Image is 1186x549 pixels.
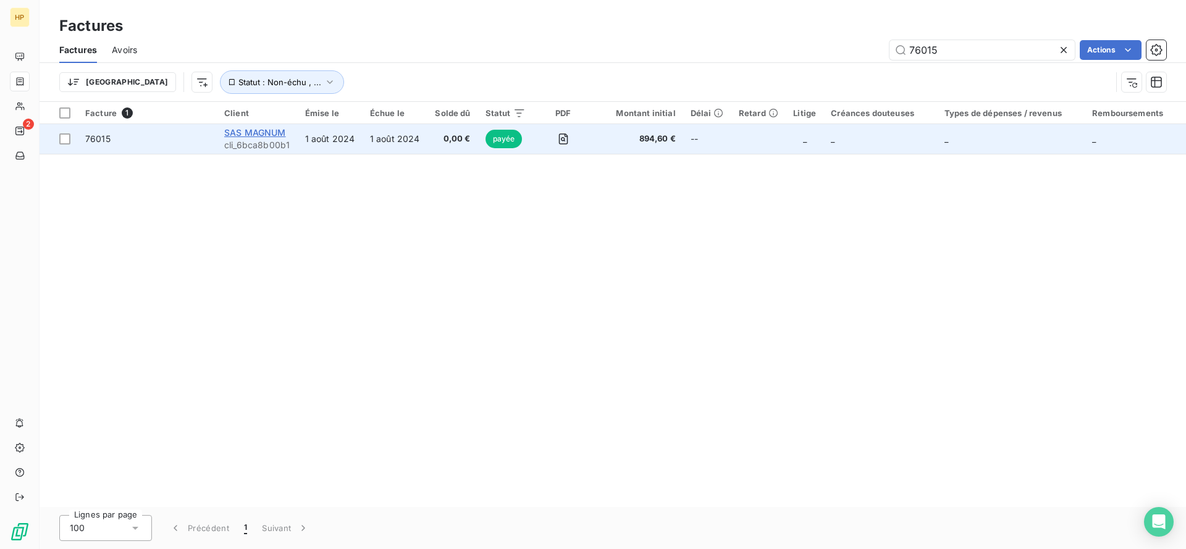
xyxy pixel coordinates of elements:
div: Montant initial [601,108,676,118]
td: -- [683,124,731,154]
span: 2 [23,119,34,130]
span: 894,60 € [601,133,676,145]
span: Statut : Non-échu , ... [238,77,321,87]
button: [GEOGRAPHIC_DATA] [59,72,176,92]
span: SAS MAGNUM [224,127,286,138]
button: Actions [1080,40,1142,60]
span: Factures [59,44,97,56]
td: 1 août 2024 [298,124,363,154]
span: 100 [70,522,85,534]
div: Délai [691,108,724,118]
div: Solde dû [435,108,471,118]
div: Échue le [370,108,420,118]
span: Avoirs [112,44,137,56]
td: 1 août 2024 [363,124,427,154]
div: Remboursements [1092,108,1179,118]
div: HP [10,7,30,27]
div: Types de dépenses / revenus [944,108,1077,118]
div: Émise le [305,108,355,118]
span: payée [486,130,523,148]
div: Open Intercom Messenger [1144,507,1174,537]
div: PDF [540,108,586,118]
button: Suivant [254,515,317,541]
span: Facture [85,108,117,118]
img: Logo LeanPay [10,522,30,542]
span: cli_6bca8b00b1 [224,139,290,151]
span: 76015 [85,133,111,144]
div: Client [224,108,290,118]
div: Retard [739,108,778,118]
h3: Factures [59,15,123,37]
div: Litige [793,108,816,118]
span: _ [831,133,835,144]
span: _ [803,133,807,144]
span: 1 [244,522,247,534]
input: Rechercher [889,40,1075,60]
span: _ [1092,133,1096,144]
span: _ [944,133,948,144]
button: 1 [237,515,254,541]
span: 0,00 € [435,133,471,145]
span: 1 [122,107,133,119]
button: Statut : Non-échu , ... [220,70,344,94]
div: Statut [486,108,526,118]
div: Créances douteuses [831,108,930,118]
button: Précédent [162,515,237,541]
